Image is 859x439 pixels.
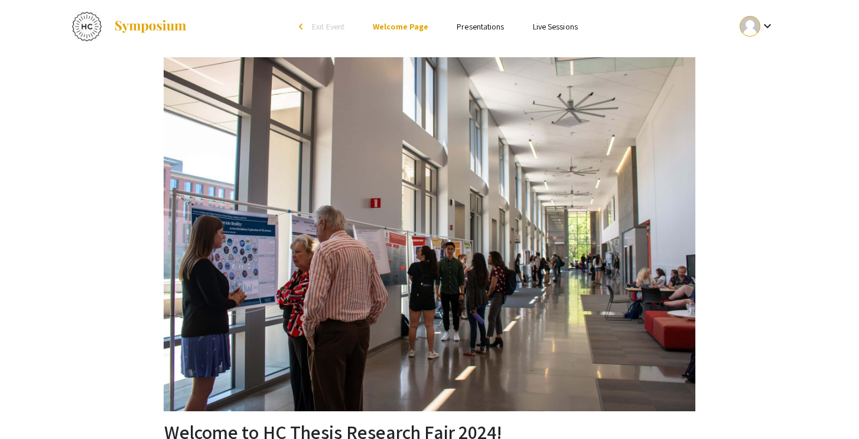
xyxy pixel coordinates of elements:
[72,12,187,41] a: HC Thesis Research Fair 2024
[457,21,504,32] a: Presentations
[164,57,695,411] img: HC Thesis Research Fair 2024
[72,12,102,41] img: HC Thesis Research Fair 2024
[9,386,50,430] iframe: Chat
[727,13,787,40] button: Expand account dropdown
[312,21,344,32] span: Exit Event
[373,21,428,32] a: Welcome Page
[113,19,187,34] img: Symposium by ForagerOne
[299,23,306,30] div: arrow_back_ios
[760,19,775,33] mat-icon: Expand account dropdown
[533,21,578,32] a: Live Sessions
